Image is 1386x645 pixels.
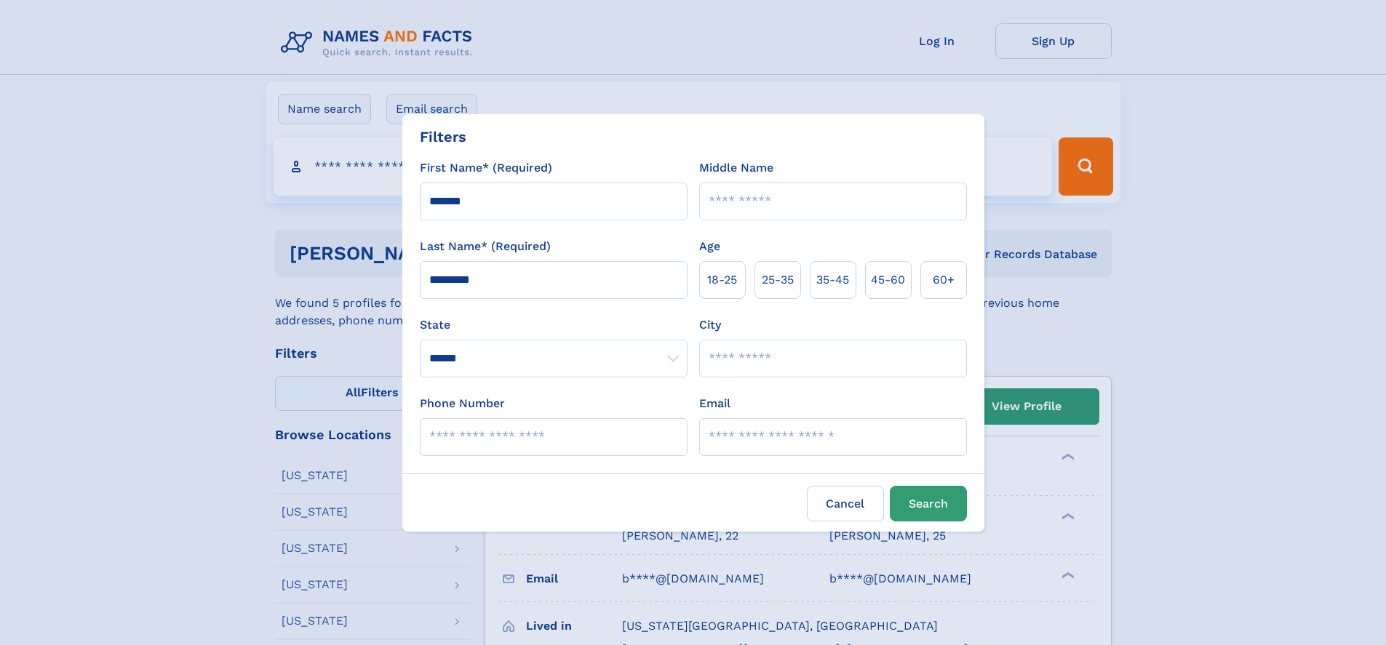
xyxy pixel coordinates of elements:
[420,159,552,177] label: First Name* (Required)
[933,271,955,289] span: 60+
[707,271,737,289] span: 18‑25
[699,316,721,334] label: City
[890,486,967,521] button: Search
[420,395,505,412] label: Phone Number
[699,159,773,177] label: Middle Name
[816,271,849,289] span: 35‑45
[807,486,884,521] label: Cancel
[762,271,794,289] span: 25‑35
[871,271,905,289] span: 45‑60
[420,316,688,334] label: State
[699,395,730,412] label: Email
[420,238,551,255] label: Last Name* (Required)
[699,238,720,255] label: Age
[420,126,466,148] div: Filters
